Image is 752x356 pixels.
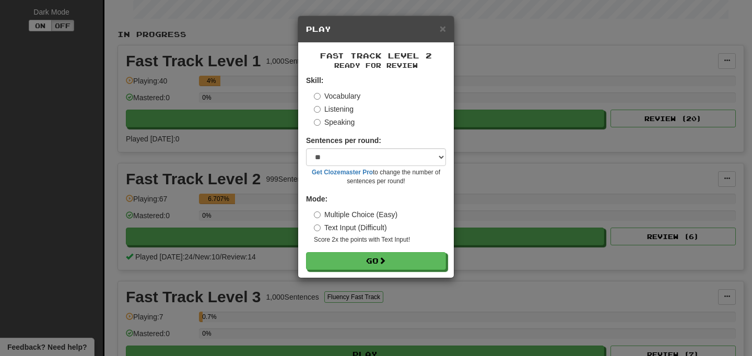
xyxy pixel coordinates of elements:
[440,22,446,34] span: ×
[314,91,360,101] label: Vocabulary
[320,51,432,60] span: Fast Track Level 2
[314,222,387,233] label: Text Input (Difficult)
[314,211,321,218] input: Multiple Choice (Easy)
[312,169,373,176] a: Get Clozemaster Pro
[306,252,446,270] button: Go
[314,117,355,127] label: Speaking
[314,224,321,231] input: Text Input (Difficult)
[306,76,323,85] strong: Skill:
[314,119,321,126] input: Speaking
[306,195,327,203] strong: Mode:
[306,135,381,146] label: Sentences per round:
[314,209,397,220] label: Multiple Choice (Easy)
[306,61,446,70] small: Ready for Review
[314,93,321,100] input: Vocabulary
[314,235,446,244] small: Score 2x the points with Text Input !
[306,168,446,186] small: to change the number of sentences per round!
[306,24,446,34] h5: Play
[314,106,321,113] input: Listening
[314,104,354,114] label: Listening
[440,23,446,34] button: Close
